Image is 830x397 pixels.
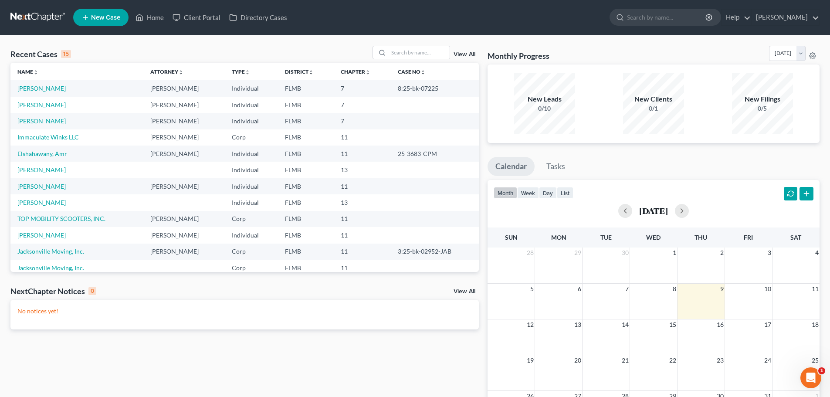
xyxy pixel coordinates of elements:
[763,319,772,330] span: 17
[341,68,370,75] a: Chapterunfold_more
[17,133,79,141] a: Immaculate Winks LLC
[573,355,582,366] span: 20
[621,248,630,258] span: 30
[334,244,390,260] td: 11
[143,211,225,227] td: [PERSON_NAME]
[800,367,821,388] iframe: Intercom live chat
[811,284,820,294] span: 11
[514,104,575,113] div: 0/10
[17,248,84,255] a: Jacksonville Moving, Inc.
[763,355,772,366] span: 24
[398,68,426,75] a: Case Nounfold_more
[225,113,278,129] td: Individual
[334,162,390,178] td: 13
[790,234,801,241] span: Sat
[391,244,479,260] td: 3:25-bk-02952-JAB
[334,146,390,162] td: 11
[763,284,772,294] span: 10
[17,150,67,157] a: Elshahawany, Amr
[814,248,820,258] span: 4
[526,319,535,330] span: 12
[143,227,225,243] td: [PERSON_NAME]
[623,94,684,104] div: New Clients
[225,260,278,276] td: Corp
[573,319,582,330] span: 13
[334,194,390,210] td: 13
[278,129,334,146] td: FLMB
[767,248,772,258] span: 3
[365,70,370,75] i: unfold_more
[573,248,582,258] span: 29
[225,10,291,25] a: Directory Cases
[811,355,820,366] span: 25
[488,157,535,176] a: Calendar
[17,101,66,109] a: [PERSON_NAME]
[334,97,390,113] td: 7
[17,117,66,125] a: [PERSON_NAME]
[505,234,518,241] span: Sun
[88,287,96,295] div: 0
[420,70,426,75] i: unfold_more
[719,248,725,258] span: 2
[33,70,38,75] i: unfold_more
[278,113,334,129] td: FLMB
[178,70,183,75] i: unfold_more
[225,194,278,210] td: Individual
[143,146,225,162] td: [PERSON_NAME]
[278,211,334,227] td: FLMB
[17,215,105,222] a: TOP MOBILITY SCOOTERS, INC.
[716,319,725,330] span: 16
[225,80,278,96] td: Individual
[17,264,84,271] a: Jacksonville Moving, Inc.
[17,166,66,173] a: [PERSON_NAME]
[716,355,725,366] span: 23
[143,129,225,146] td: [PERSON_NAME]
[131,10,168,25] a: Home
[517,187,539,199] button: week
[627,9,707,25] input: Search by name...
[143,113,225,129] td: [PERSON_NAME]
[694,234,707,241] span: Thu
[334,260,390,276] td: 11
[621,319,630,330] span: 14
[225,146,278,162] td: Individual
[143,97,225,113] td: [PERSON_NAME]
[10,286,96,296] div: NextChapter Notices
[722,10,751,25] a: Help
[557,187,573,199] button: list
[278,194,334,210] td: FLMB
[278,178,334,194] td: FLMB
[752,10,819,25] a: [PERSON_NAME]
[646,234,661,241] span: Wed
[150,68,183,75] a: Attorneyunfold_more
[551,234,566,241] span: Mon
[621,355,630,366] span: 21
[811,319,820,330] span: 18
[225,162,278,178] td: Individual
[514,94,575,104] div: New Leads
[668,355,677,366] span: 22
[278,260,334,276] td: FLMB
[529,284,535,294] span: 5
[389,46,450,59] input: Search by name...
[672,248,677,258] span: 1
[526,248,535,258] span: 28
[494,187,517,199] button: month
[225,244,278,260] td: Corp
[225,227,278,243] td: Individual
[278,244,334,260] td: FLMB
[278,146,334,162] td: FLMB
[334,129,390,146] td: 11
[143,80,225,96] td: [PERSON_NAME]
[623,104,684,113] div: 0/1
[488,51,549,61] h3: Monthly Progress
[454,288,475,295] a: View All
[308,70,314,75] i: unfold_more
[17,68,38,75] a: Nameunfold_more
[232,68,250,75] a: Typeunfold_more
[245,70,250,75] i: unfold_more
[225,178,278,194] td: Individual
[639,206,668,215] h2: [DATE]
[334,178,390,194] td: 11
[818,367,825,374] span: 1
